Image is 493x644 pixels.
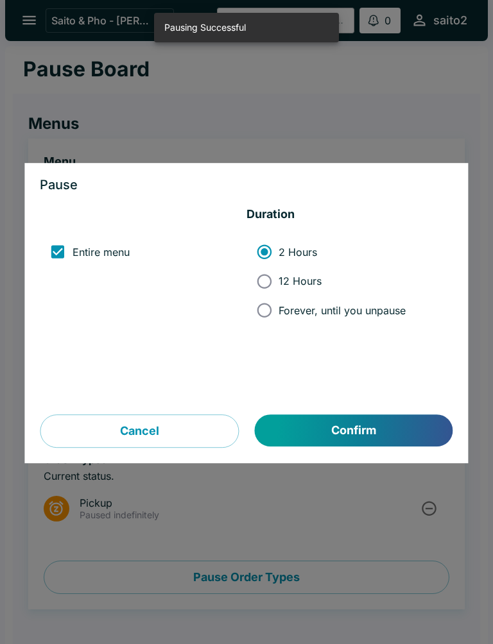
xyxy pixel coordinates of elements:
[40,414,239,448] button: Cancel
[164,17,246,38] div: Pausing Successful
[279,275,322,288] span: 12 Hours
[255,414,453,446] button: Confirm
[40,178,453,191] h3: Pause
[246,207,453,222] h5: Duration
[73,246,130,258] span: Entire menu
[279,304,406,317] span: Forever, until you unpause
[279,246,317,258] span: 2 Hours
[40,207,246,222] h5: ‏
